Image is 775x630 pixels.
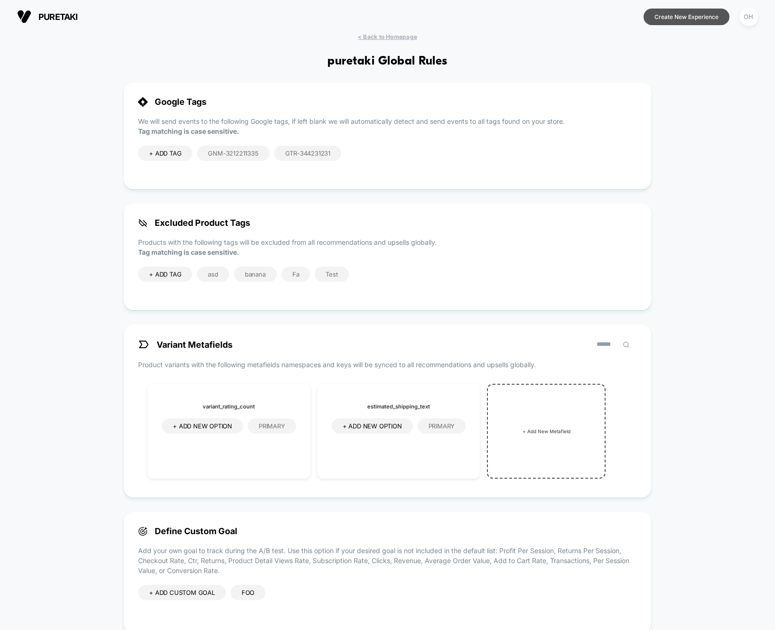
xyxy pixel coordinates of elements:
div: + ADD CUSTOM GOAL [138,585,226,600]
div: + Add New Metafield [487,384,606,479]
p: Products with the following tags will be excluded from all recommendations and upsells globally. [138,237,636,257]
button: OH [737,7,761,27]
span: GNM-3212211335 [208,149,258,157]
span: banana [245,270,266,278]
strong: Tag matching is case sensitive. [138,248,239,256]
span: Fa [292,270,299,278]
div: foo [231,585,265,600]
button: puretaki [14,9,81,24]
span: + ADD TAG [149,270,181,278]
span: asd [208,270,218,278]
span: Google Tags [138,97,636,107]
h3: variant_rating_count [162,403,296,410]
span: + ADD NEW OPTION [173,422,232,430]
span: Variant Metafields [138,339,233,350]
span: Test [326,270,337,278]
p: Add your own goal to track during the A/B test. Use this option if your desired goal is not inclu... [138,546,636,575]
div: OH [739,8,758,26]
span: < Back to Homepage [358,33,417,40]
span: puretaki [38,12,78,22]
span: Excluded Product Tags [138,218,636,228]
img: Visually logo [17,9,31,24]
span: + ADD TAG [149,149,181,157]
span: + ADD NEW OPTION [343,422,402,430]
span: Define Custom Goal [138,526,636,536]
h1: puretaki Global Rules [327,55,447,68]
strong: Tag matching is case sensitive. [138,127,239,135]
span: primary [259,422,285,430]
span: GTR-344231231 [285,149,330,157]
span: primary [429,422,455,430]
h3: estimated_shipping_text [332,403,466,410]
button: Create New Experience [644,9,729,25]
p: Product variants with the following metafields namespaces and keys will be synced to all recommen... [138,360,636,370]
p: We will send events to the following Google tags, if left blank we will automatically detect and ... [138,116,636,136]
